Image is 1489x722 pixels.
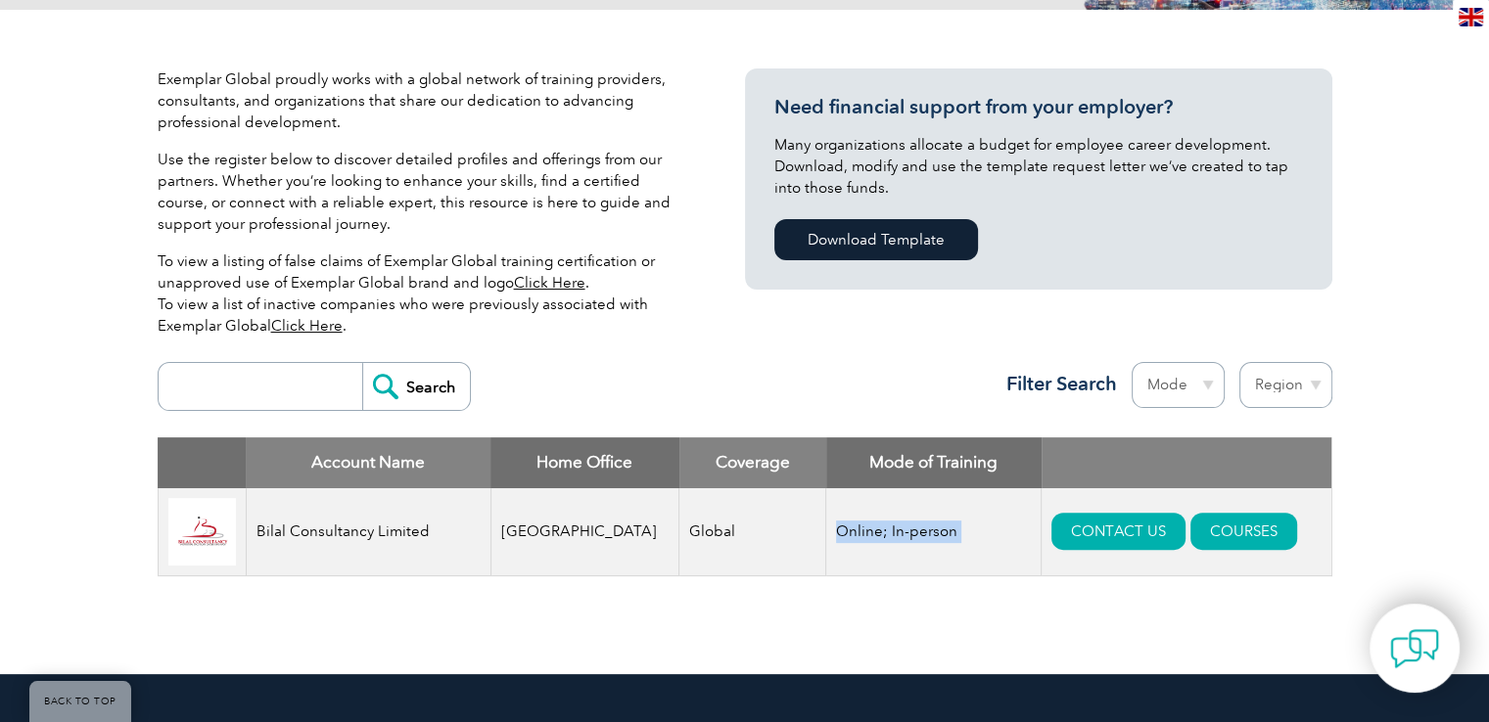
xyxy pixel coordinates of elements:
a: BACK TO TOP [29,681,131,722]
td: Bilal Consultancy Limited [246,488,490,576]
p: Use the register below to discover detailed profiles and offerings from our partners. Whether you... [158,149,686,235]
img: contact-chat.png [1390,624,1439,673]
p: Many organizations allocate a budget for employee career development. Download, modify and use th... [774,134,1303,199]
td: [GEOGRAPHIC_DATA] [490,488,679,576]
a: COURSES [1190,513,1297,550]
p: To view a listing of false claims of Exemplar Global training certification or unapproved use of ... [158,250,686,337]
a: Click Here [514,274,585,292]
img: 2f91f213-be97-eb11-b1ac-00224815388c-logo.jpg [168,498,236,565]
td: Global [679,488,826,576]
th: Coverage: activate to sort column ascending [679,437,826,488]
th: Mode of Training: activate to sort column ascending [826,437,1042,488]
input: Search [362,363,470,410]
img: en [1459,8,1483,26]
th: Account Name: activate to sort column descending [246,437,490,488]
th: Home Office: activate to sort column ascending [490,437,679,488]
td: Online; In-person [826,488,1042,576]
p: Exemplar Global proudly works with a global network of training providers, consultants, and organ... [158,68,686,133]
a: Click Here [271,317,343,335]
a: CONTACT US [1051,513,1186,550]
a: Download Template [774,219,978,260]
h3: Need financial support from your employer? [774,95,1303,119]
th: : activate to sort column ascending [1042,437,1331,488]
h3: Filter Search [995,372,1117,396]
